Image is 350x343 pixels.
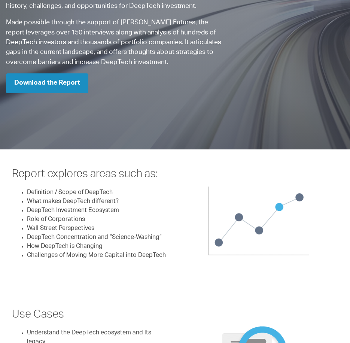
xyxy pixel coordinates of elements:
li: What makes DeepTech different? [27,197,170,206]
li: How DeepTech is Changing [27,242,170,251]
li: Definition / Scope of DeepTech [27,188,170,197]
li: Wall Street Perspectives [27,224,170,233]
img: BenchmarkDots - 2 [203,167,316,277]
li: DeepTech Investment Ecosystem [27,206,170,215]
li: Role of Corporations [27,215,170,224]
li: DeepTech Concentration and “Science-Washing” [27,233,170,242]
h3: Report explores areas such as: [12,167,170,182]
li: Challenges of Moving More Capital into DeepTech [27,251,170,260]
p: Made possible through the support of [PERSON_NAME] Futures, the report leverages over 150 intervi... [6,18,228,67]
h3: Use Cases [12,308,170,323]
a: Download the Report [6,73,88,93]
